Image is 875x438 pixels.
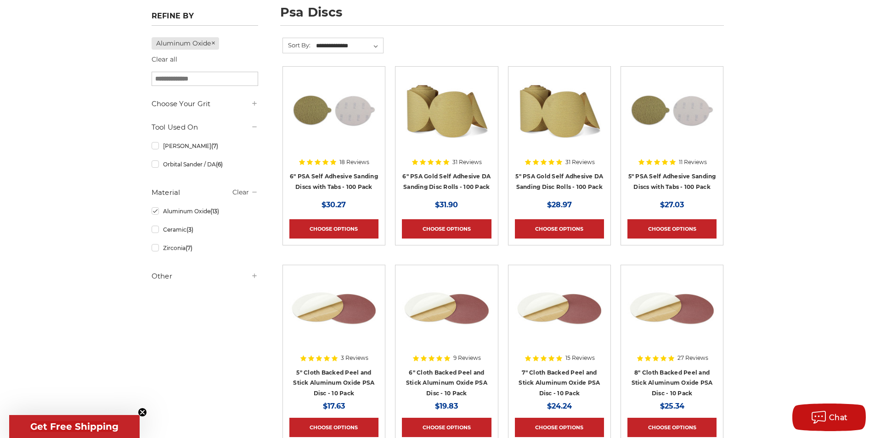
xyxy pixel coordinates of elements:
a: 7" Cloth Backed Peel and Stick Aluminum Oxide PSA Disc - 10 Pack [519,369,600,397]
span: $28.97 [547,200,572,209]
a: 5" Cloth Backed Peel and Stick Aluminum Oxide PSA Disc - 10 Pack [293,369,374,397]
img: 5 inch PSA Disc [627,73,717,147]
span: $19.83 [435,402,458,410]
span: Chat [829,413,848,422]
button: Chat [792,404,866,431]
img: 6 inch psa sanding disc [289,73,378,147]
img: 6" DA Sanding Discs on a Roll [402,73,491,147]
span: (3) [186,226,193,233]
a: 5" Sticky Backed Sanding Discs on a roll [515,73,604,191]
a: 6" DA Sanding Discs on a Roll [402,73,491,191]
h1: psa discs [280,6,724,26]
span: $24.24 [547,402,572,410]
a: 6 inch Aluminum Oxide PSA Sanding Disc with Cloth Backing [402,272,491,389]
span: $25.34 [660,402,684,410]
h5: Refine by [152,11,258,26]
a: Clear [232,188,249,196]
a: Choose Options [289,219,378,239]
span: $17.63 [323,402,345,410]
a: Aluminum Oxide [152,203,258,219]
h5: Choose Your Grit [152,98,258,109]
a: Choose Options [402,418,491,437]
a: Orbital Sander / DA [152,156,258,172]
img: 5" Sticky Backed Sanding Discs on a roll [515,73,604,147]
img: 8 inch Aluminum Oxide PSA Sanding Disc with Cloth Backing [627,272,717,345]
a: Choose Options [515,418,604,437]
select: Sort By: [315,39,383,53]
h5: Material [152,187,258,198]
a: Choose Options [515,219,604,239]
h5: Tool Used On [152,122,258,133]
a: Choose Options [289,418,378,437]
a: Aluminum Oxide [152,37,220,50]
span: $31.90 [435,200,458,209]
img: 6 inch Aluminum Oxide PSA Sanding Disc with Cloth Backing [402,272,491,345]
span: (7) [186,245,192,251]
label: Sort By: [283,38,310,52]
span: (6) [216,161,223,168]
a: Choose Options [627,219,717,239]
a: Choose Options [627,418,717,437]
span: (13) [210,208,219,215]
a: 6" Cloth Backed Peel and Stick Aluminum Oxide PSA Disc - 10 Pack [406,369,487,397]
span: (7) [211,142,218,149]
a: 8" Cloth Backed Peel and Stick Aluminum Oxide PSA Disc - 10 Pack [632,369,713,397]
a: 7 inch Aluminum Oxide PSA Sanding Disc with Cloth Backing [515,272,604,389]
button: Close teaser [138,408,147,417]
img: 7 inch Aluminum Oxide PSA Sanding Disc with Cloth Backing [515,272,604,345]
h5: Other [152,271,258,282]
a: 5 inch Aluminum Oxide PSA Sanding Disc with Cloth Backing [289,272,378,389]
a: Ceramic [152,222,258,238]
span: $30.27 [322,200,346,209]
a: [PERSON_NAME] [152,138,258,154]
span: Get Free Shipping [30,421,119,432]
a: Clear all [152,55,177,63]
a: 8 inch Aluminum Oxide PSA Sanding Disc with Cloth Backing [627,272,717,389]
div: Get Free ShippingClose teaser [9,415,140,438]
span: $27.03 [660,200,684,209]
a: Zirconia [152,240,258,256]
a: 6 inch psa sanding disc [289,73,378,191]
img: 5 inch Aluminum Oxide PSA Sanding Disc with Cloth Backing [289,272,378,345]
a: Choose Options [402,219,491,239]
a: 5 inch PSA Disc [627,73,717,191]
